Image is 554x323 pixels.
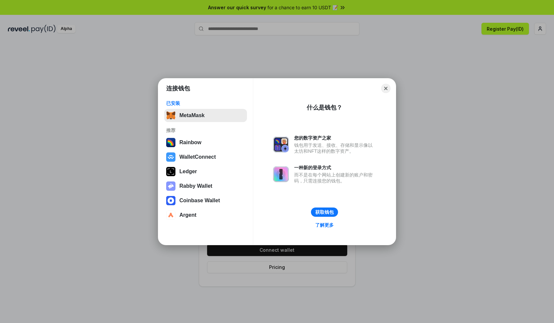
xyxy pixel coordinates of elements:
[166,167,175,176] img: svg+xml,%3Csvg%20xmlns%3D%22http%3A%2F%2Fwww.w3.org%2F2000%2Fsvg%22%20width%3D%2228%22%20height%3...
[164,165,247,178] button: Ledger
[381,84,390,93] button: Close
[166,152,175,162] img: svg+xml,%3Csvg%20width%3D%2228%22%20height%3D%2228%22%20viewBox%3D%220%200%2028%2028%22%20fill%3D...
[164,179,247,193] button: Rabby Wallet
[179,154,216,160] div: WalletConnect
[166,196,175,205] img: svg+xml,%3Csvg%20width%3D%2228%22%20height%3D%2228%22%20viewBox%3D%220%200%2028%2028%22%20fill%3D...
[166,84,190,92] h1: 连接钱包
[179,198,220,204] div: Coinbase Wallet
[166,100,245,106] div: 已安装
[164,136,247,149] button: Rainbow
[179,140,201,145] div: Rainbow
[307,104,342,112] div: 什么是钱包？
[166,210,175,220] img: svg+xml,%3Csvg%20width%3D%2228%22%20height%3D%2228%22%20viewBox%3D%220%200%2028%2028%22%20fill%3D...
[166,127,245,133] div: 推荐
[164,150,247,164] button: WalletConnect
[179,113,204,118] div: MetaMask
[294,142,376,154] div: 钱包用于发送、接收、存储和显示像以太坊和NFT这样的数字资产。
[164,209,247,222] button: Argent
[179,183,212,189] div: Rabby Wallet
[273,137,289,152] img: svg+xml,%3Csvg%20xmlns%3D%22http%3A%2F%2Fwww.w3.org%2F2000%2Fsvg%22%20fill%3D%22none%22%20viewBox...
[315,222,334,228] div: 了解更多
[164,194,247,207] button: Coinbase Wallet
[294,165,376,171] div: 一种新的登录方式
[315,209,334,215] div: 获取钱包
[179,212,197,218] div: Argent
[166,138,175,147] img: svg+xml,%3Csvg%20width%3D%22120%22%20height%3D%22120%22%20viewBox%3D%220%200%20120%20120%22%20fil...
[166,111,175,120] img: svg+xml,%3Csvg%20fill%3D%22none%22%20height%3D%2233%22%20viewBox%3D%220%200%2035%2033%22%20width%...
[166,181,175,191] img: svg+xml,%3Csvg%20xmlns%3D%22http%3A%2F%2Fwww.w3.org%2F2000%2Fsvg%22%20fill%3D%22none%22%20viewBox...
[179,169,197,175] div: Ledger
[294,172,376,184] div: 而不是在每个网站上创建新的账户和密码，只需连接您的钱包。
[311,208,338,217] button: 获取钱包
[311,221,338,229] a: 了解更多
[273,166,289,182] img: svg+xml,%3Csvg%20xmlns%3D%22http%3A%2F%2Fwww.w3.org%2F2000%2Fsvg%22%20fill%3D%22none%22%20viewBox...
[164,109,247,122] button: MetaMask
[294,135,376,141] div: 您的数字资产之家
